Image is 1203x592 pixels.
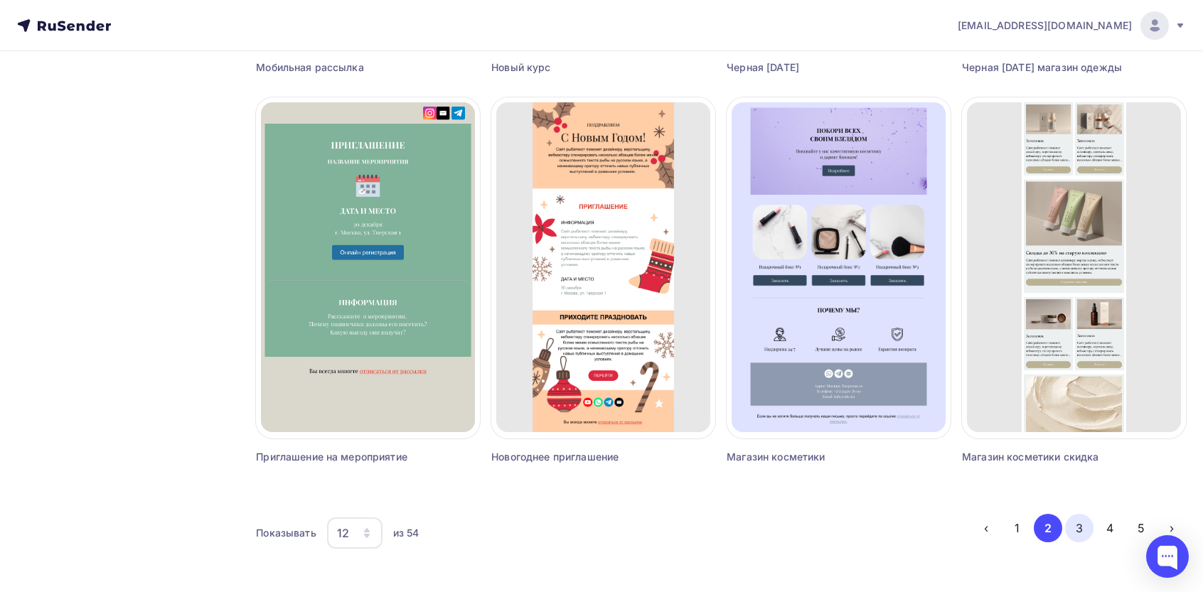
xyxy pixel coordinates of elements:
div: Показывать [256,526,316,540]
button: Go to page 1 [1003,514,1032,542]
a: [EMAIL_ADDRESS][DOMAIN_NAME] [958,11,1186,40]
div: Черная [DATE] магазин одежды [962,60,1130,75]
div: Новый курс [491,60,659,75]
div: 12 [337,524,349,542]
button: 12 [326,517,383,549]
div: Мобильная рассылка [256,60,424,75]
div: Магазин косметики [727,450,894,464]
button: Go to page 4 [1096,514,1124,542]
div: из 54 [393,526,419,540]
ul: Pagination [972,514,1186,542]
button: Go to page 3 [1065,514,1094,542]
div: Магазин косметики скидка [962,450,1130,464]
button: Go to previous page [972,514,1000,542]
button: Go to next page [1157,514,1186,542]
button: Go to page 2 [1034,514,1062,542]
button: Go to page 5 [1127,514,1155,542]
span: [EMAIL_ADDRESS][DOMAIN_NAME] [958,18,1132,33]
div: Черная [DATE] [727,60,894,75]
div: Новогоднее приглашение [491,450,659,464]
div: Приглашение на мероприятие [256,450,424,464]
